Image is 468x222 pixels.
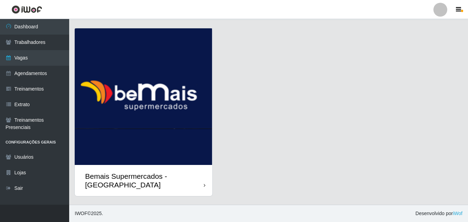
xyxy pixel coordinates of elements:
div: Bemais Supermercados - [GEOGRAPHIC_DATA] [85,172,204,189]
span: Desenvolvido por [415,210,462,217]
img: cardImg [75,28,212,165]
span: IWOF [75,211,88,216]
span: © 2025 . [75,210,103,217]
img: CoreUI Logo [11,5,42,14]
a: iWof [453,211,462,216]
a: Bemais Supermercados - [GEOGRAPHIC_DATA] [75,28,212,196]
